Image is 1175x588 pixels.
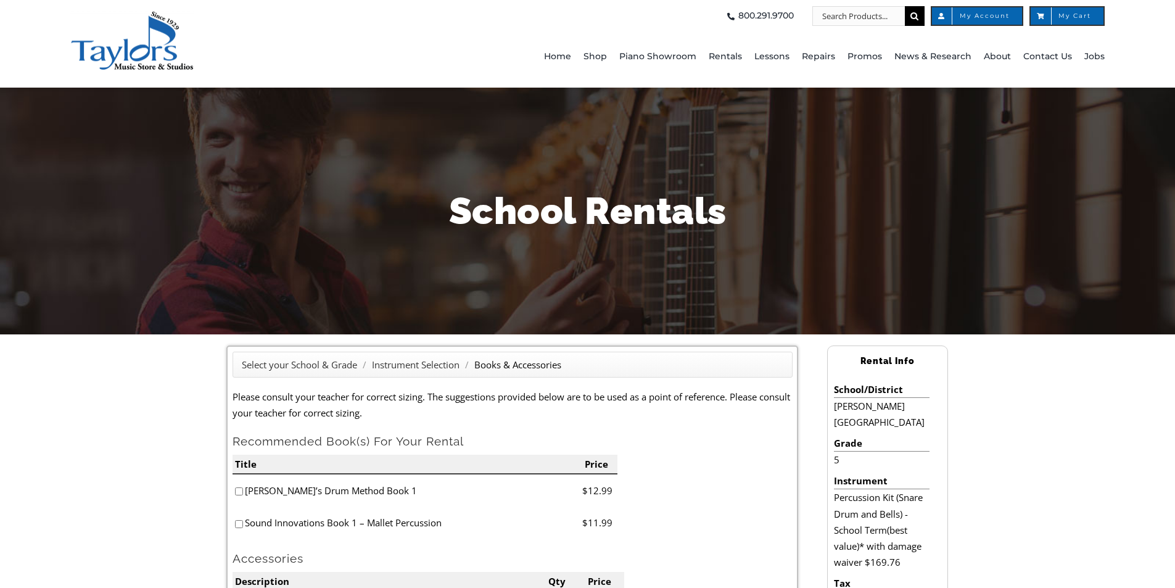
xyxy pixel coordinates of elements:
span: Shop [583,47,607,67]
span: Piano Showroom [619,47,696,67]
li: School/District [834,381,930,398]
a: Instrument Selection [372,358,460,371]
a: Shop [583,26,607,88]
li: Grade [834,435,930,452]
a: News & Research [894,26,971,88]
span: Rentals [709,47,742,67]
li: Title [233,455,582,474]
a: Lessons [754,26,790,88]
li: Books & Accessories [474,357,561,373]
span: / [360,358,369,371]
span: Home [544,47,571,67]
h2: Accessories [233,551,793,566]
a: Promos [847,26,882,88]
a: Home [544,26,571,88]
a: About [984,26,1011,88]
input: Search Products... [812,6,905,26]
span: Jobs [1084,47,1105,67]
input: Search [905,6,925,26]
a: Contact Us [1023,26,1072,88]
nav: Main Menu [339,26,1105,88]
h2: Rental Info [828,350,947,372]
li: [PERSON_NAME]’s Drum Method Book 1 [233,474,582,507]
a: 800.291.9700 [724,6,794,26]
li: $12.99 [582,474,617,507]
li: Percussion Kit (Snare Drum and Bells) - School Term(best value)* with damage waiver $169.76 [834,489,930,570]
a: Select your School & Grade [242,358,357,371]
h1: School Rentals [227,185,949,237]
li: Sound Innovations Book 1 – Mallet Percussion [233,507,582,539]
p: Please consult your teacher for correct sizing. The suggestions provided below are to be used as ... [233,389,793,421]
li: Instrument [834,473,930,489]
h2: Recommended Book(s) For Your Rental [233,434,793,449]
span: Promos [847,47,882,67]
a: taylors-music-store-west-chester [70,9,194,22]
span: My Cart [1043,13,1091,19]
a: Rentals [709,26,742,88]
a: My Cart [1029,6,1105,26]
nav: Top Right [339,6,1105,26]
span: 800.291.9700 [738,6,794,26]
span: Contact Us [1023,47,1072,67]
span: News & Research [894,47,971,67]
span: About [984,47,1011,67]
li: [PERSON_NAME][GEOGRAPHIC_DATA] [834,398,930,431]
li: Price [582,455,617,474]
span: / [462,358,472,371]
li: 5 [834,452,930,468]
span: Lessons [754,47,790,67]
a: Jobs [1084,26,1105,88]
span: My Account [944,13,1010,19]
span: Repairs [802,47,835,67]
a: My Account [931,6,1023,26]
li: $11.99 [582,507,617,539]
a: Piano Showroom [619,26,696,88]
a: Repairs [802,26,835,88]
